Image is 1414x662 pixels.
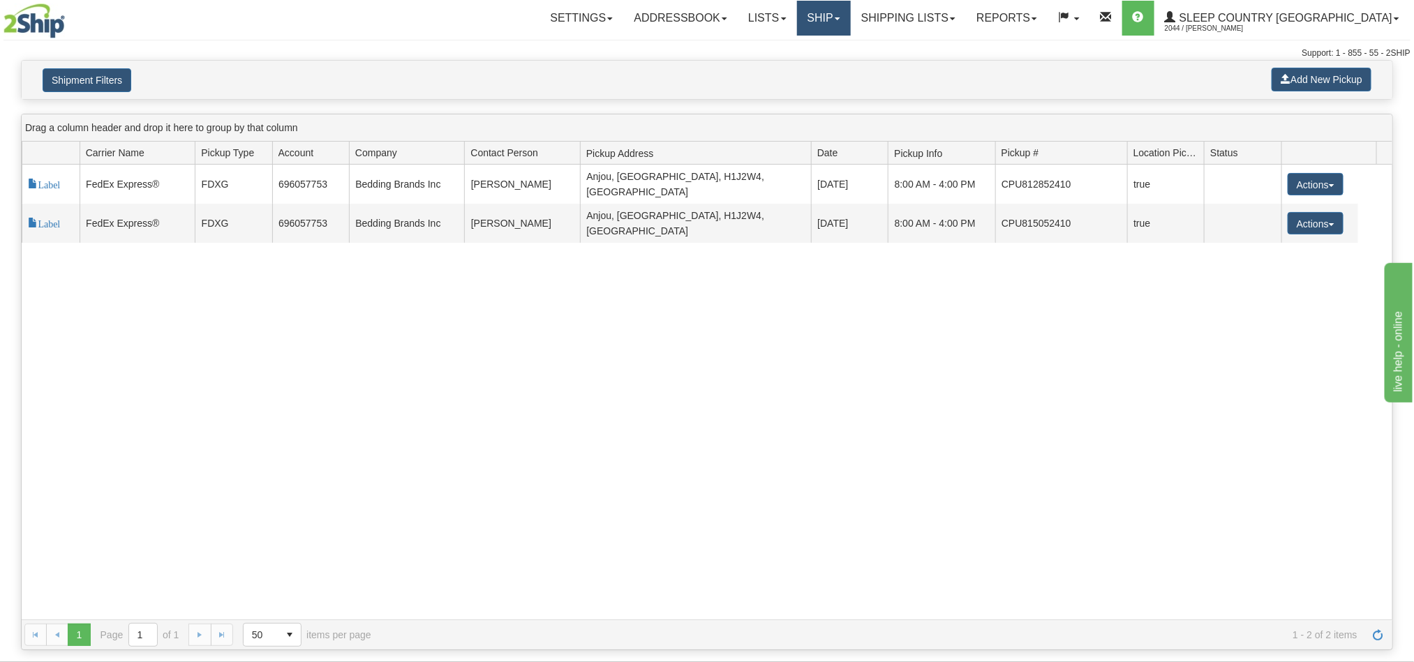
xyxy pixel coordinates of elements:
td: 8:00 AM - 4:00 PM [888,165,995,204]
span: Label [28,218,60,227]
a: Lists [738,1,796,36]
span: Account [278,146,314,160]
span: 50 [252,628,270,642]
span: Location Pickup [1133,146,1198,160]
iframe: chat widget [1382,259,1413,402]
a: Refresh [1367,624,1390,646]
td: Anjou, [GEOGRAPHIC_DATA], H1J2W4, [GEOGRAPHIC_DATA] [580,165,811,204]
span: Status [1210,146,1238,160]
span: Pickup Address [586,142,811,164]
td: FDXG [195,204,271,243]
span: select [278,624,301,646]
a: Sleep Country [GEOGRAPHIC_DATA] 2044 / [PERSON_NAME] [1154,1,1410,36]
a: Ship [797,1,851,36]
td: Bedding Brands Inc [349,165,465,204]
td: Anjou, [GEOGRAPHIC_DATA], H1J2W4, [GEOGRAPHIC_DATA] [580,204,811,243]
a: Settings [539,1,623,36]
a: Shipping lists [851,1,966,36]
span: Pickup Type [201,146,254,160]
td: FedEx Express® [80,165,195,204]
span: 1 - 2 of 2 items [391,629,1357,640]
td: 696057753 [272,165,349,204]
td: [DATE] [811,204,888,243]
img: logo2044.jpg [3,3,65,38]
td: [PERSON_NAME] [464,204,580,243]
input: Page 1 [129,624,157,646]
div: Support: 1 - 855 - 55 - 2SHIP [3,47,1411,59]
a: Label [28,179,60,190]
button: Shipment Filters [43,68,131,92]
span: Date [817,146,838,160]
td: 696057753 [272,204,349,243]
span: Label [28,179,60,188]
span: Page 1 [68,624,90,646]
td: true [1127,204,1204,243]
span: items per page [243,623,371,647]
button: Actions [1288,173,1344,195]
a: Addressbook [623,1,738,36]
button: Actions [1288,212,1344,234]
td: true [1127,165,1204,204]
span: Page sizes drop down [243,623,302,647]
span: 2044 / [PERSON_NAME] [1165,22,1270,36]
td: FedEx Express® [80,204,195,243]
div: grid grouping header [22,114,1392,142]
td: [DATE] [811,165,888,204]
td: Bedding Brands Inc [349,204,465,243]
span: Carrier Name [86,146,144,160]
td: CPU812852410 [995,165,1127,204]
a: Label [28,218,60,229]
span: Contact Person [470,146,538,160]
button: Add New Pickup [1272,68,1371,91]
span: Company [355,146,397,160]
span: Sleep Country [GEOGRAPHIC_DATA] [1176,12,1392,24]
td: FDXG [195,165,271,204]
span: Page of 1 [101,623,179,647]
td: CPU815052410 [995,204,1127,243]
a: Reports [966,1,1048,36]
span: Pickup Info [894,142,995,164]
div: live help - online [10,8,129,25]
td: [PERSON_NAME] [464,165,580,204]
td: 8:00 AM - 4:00 PM [888,204,995,243]
span: Pickup # [1002,146,1039,160]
